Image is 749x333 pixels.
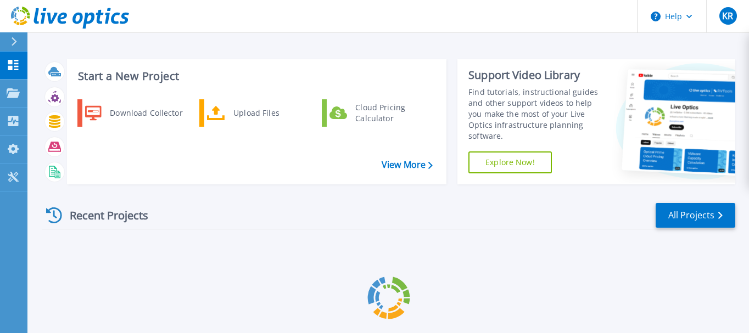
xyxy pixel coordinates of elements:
a: Cloud Pricing Calculator [322,99,434,127]
a: All Projects [656,203,735,228]
div: Recent Projects [42,202,163,229]
div: Download Collector [104,102,187,124]
a: View More [382,160,433,170]
h3: Start a New Project [78,70,432,82]
a: Explore Now! [468,151,552,173]
div: Cloud Pricing Calculator [350,102,431,124]
a: Download Collector [77,99,190,127]
span: KR [722,12,733,20]
a: Upload Files [199,99,312,127]
div: Upload Files [228,102,309,124]
div: Find tutorials, instructional guides and other support videos to help you make the most of your L... [468,87,607,142]
div: Support Video Library [468,68,607,82]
